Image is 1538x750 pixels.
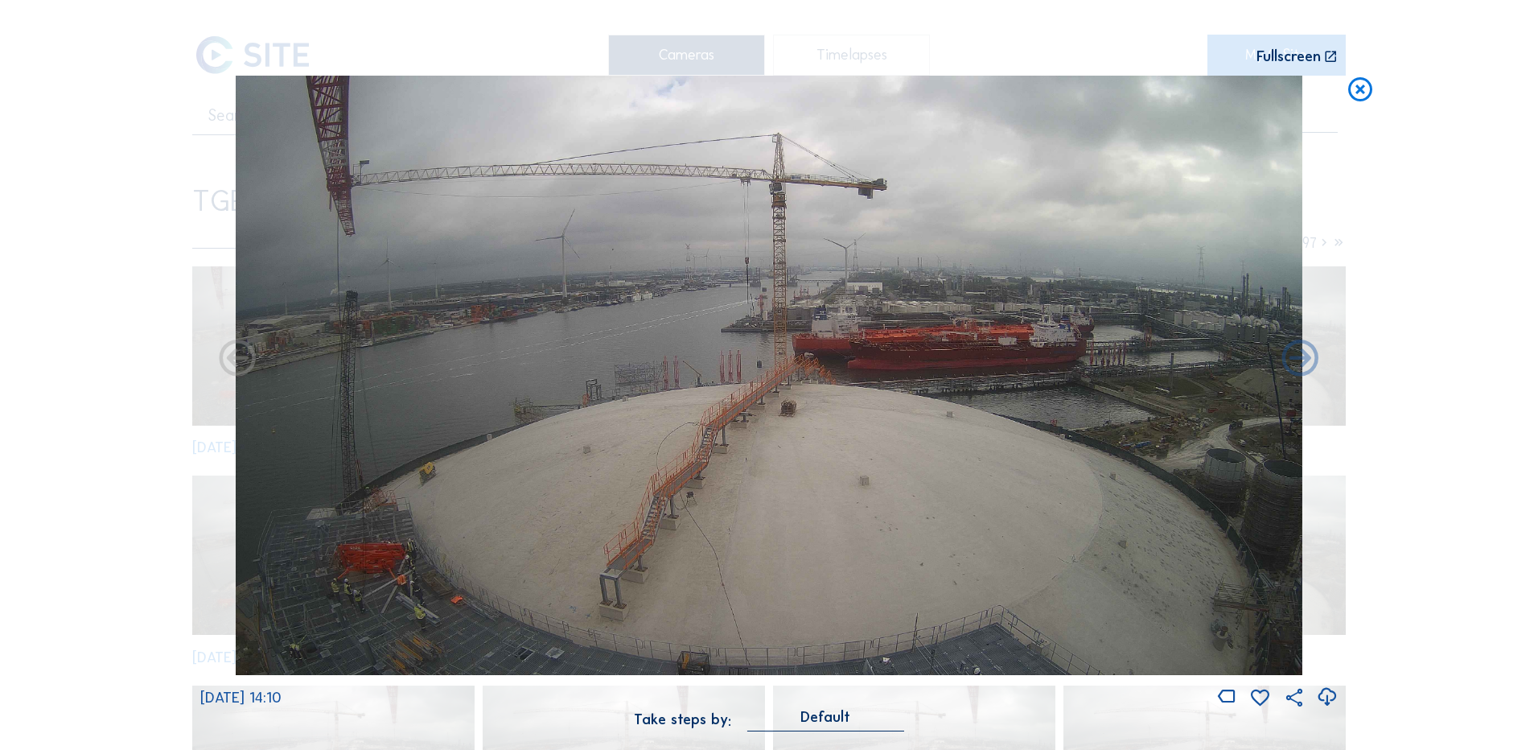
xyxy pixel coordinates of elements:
[747,710,904,731] div: Default
[200,689,282,707] span: [DATE] 14:10
[216,338,260,382] i: Forward
[1278,338,1322,382] i: Back
[236,76,1302,676] img: Image
[634,712,731,727] div: Take steps by:
[800,710,850,724] div: Default
[1256,49,1321,64] div: Fullscreen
